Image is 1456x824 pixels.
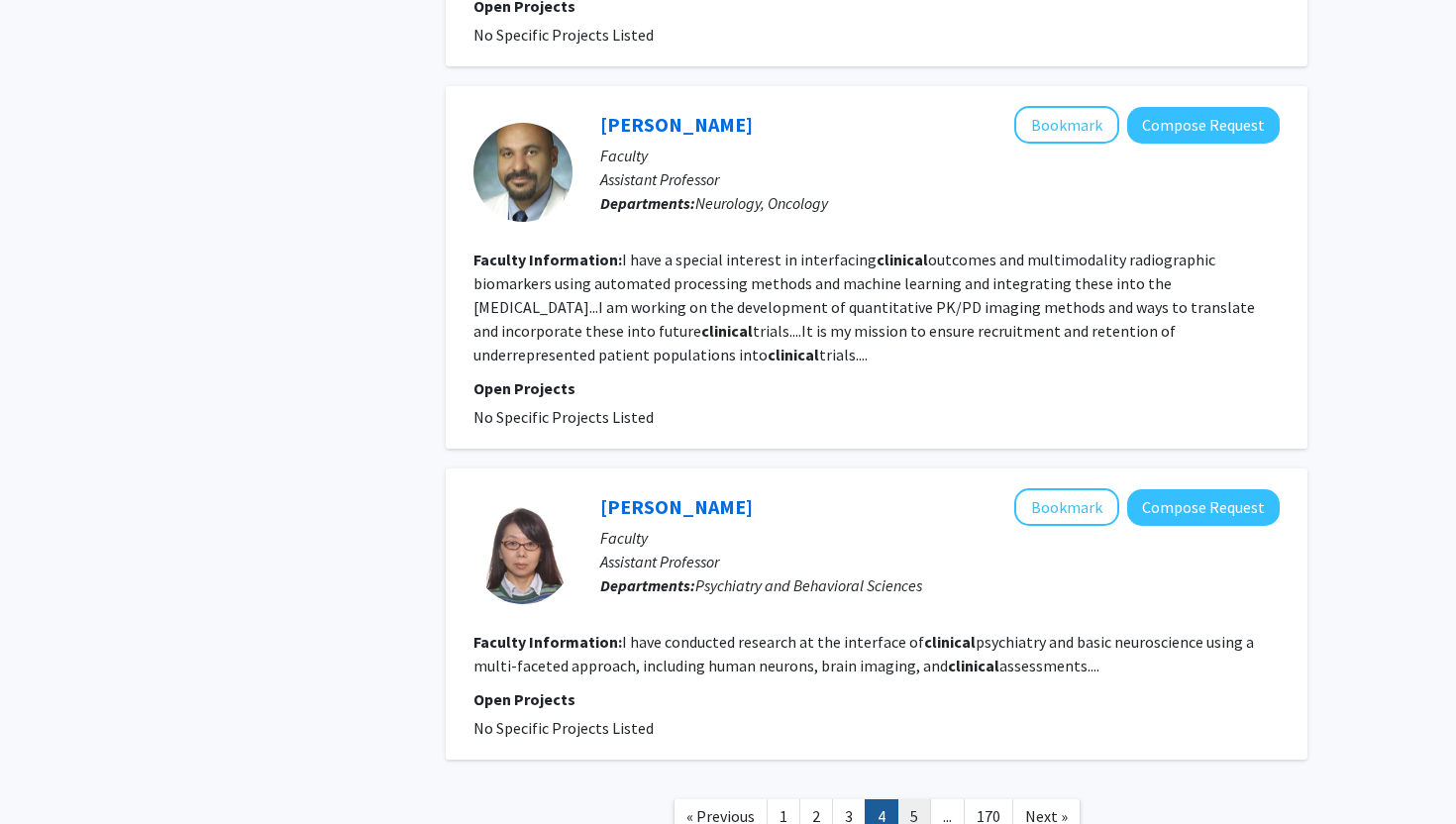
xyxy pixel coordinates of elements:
[701,321,753,341] b: clinical
[473,718,654,738] span: No Specific Projects Listed
[600,494,753,519] a: [PERSON_NAME]
[948,656,999,675] b: clinical
[473,376,1280,400] p: Open Projects
[473,250,622,269] b: Faculty Information:
[600,144,1280,167] p: Faculty
[600,575,695,595] b: Departments:
[877,250,928,269] b: clinical
[695,193,828,213] span: Neurology, Oncology
[600,526,1280,550] p: Faculty
[924,632,976,652] b: clinical
[1014,106,1119,144] button: Add David Kamson to Bookmarks
[768,345,819,364] b: clinical
[600,112,753,137] a: [PERSON_NAME]
[15,735,84,809] iframe: Chat
[600,167,1280,191] p: Assistant Professor
[473,25,654,45] span: No Specific Projects Listed
[473,632,622,652] b: Faculty Information:
[473,687,1280,711] p: Open Projects
[600,193,695,213] b: Departments:
[1127,489,1280,526] button: Compose Request to Koko Ishizuka
[695,575,922,595] span: Psychiatry and Behavioral Sciences
[473,250,1255,364] fg-read-more: I have a special interest in interfacing outcomes and multimodality radiographic biomarkers using...
[473,407,654,427] span: No Specific Projects Listed
[473,632,1254,675] fg-read-more: I have conducted research at the interface of psychiatry and basic neuroscience using a multi-fac...
[1127,107,1280,144] button: Compose Request to David Kamson
[600,550,1280,573] p: Assistant Professor
[1014,488,1119,526] button: Add Koko Ishizuka to Bookmarks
